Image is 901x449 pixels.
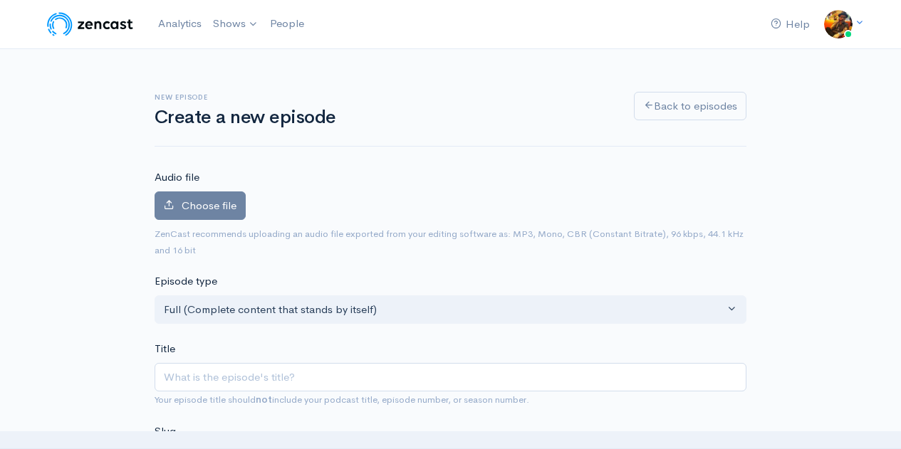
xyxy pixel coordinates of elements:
div: Full (Complete content that stands by itself) [164,302,724,318]
button: Full (Complete content that stands by itself) [155,295,746,324]
h1: Create a new episode [155,107,617,128]
a: Help [765,9,816,40]
strong: not [256,393,272,406]
label: Audio file [155,169,199,186]
a: Shows [207,9,264,40]
input: What is the episode's title? [155,363,746,392]
img: ZenCast Logo [45,10,135,38]
label: Slug [155,423,176,440]
img: ... [824,10,853,38]
small: ZenCast recommends uploading an audio file exported from your editing software as: MP3, Mono, CBR... [155,228,744,256]
a: Analytics [152,9,207,39]
label: Episode type [155,273,217,290]
small: Your episode title should include your podcast title, episode number, or season number. [155,393,529,406]
span: Choose file [182,199,236,212]
h6: New episode [155,93,617,101]
a: Back to episodes [634,92,746,121]
label: Title [155,341,175,357]
a: People [264,9,310,39]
